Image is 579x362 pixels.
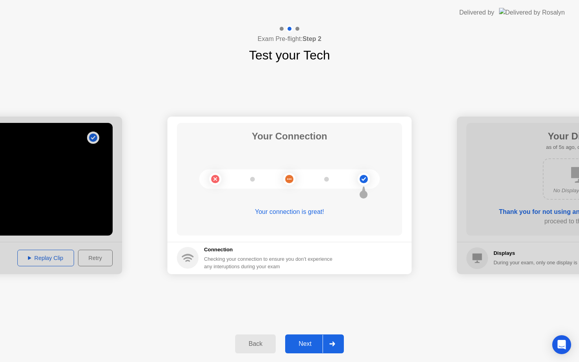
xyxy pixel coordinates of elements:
[177,207,402,217] div: Your connection is great!
[204,255,337,270] div: Checking your connection to ensure you don’t experience any interuptions during your exam
[238,340,273,347] div: Back
[302,35,321,42] b: Step 2
[288,340,323,347] div: Next
[235,334,276,353] button: Back
[499,8,565,17] img: Delivered by Rosalyn
[285,334,344,353] button: Next
[459,8,494,17] div: Delivered by
[249,46,330,65] h1: Test your Tech
[252,129,327,143] h1: Your Connection
[258,34,321,44] h4: Exam Pre-flight:
[552,335,571,354] div: Open Intercom Messenger
[204,246,337,254] h5: Connection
